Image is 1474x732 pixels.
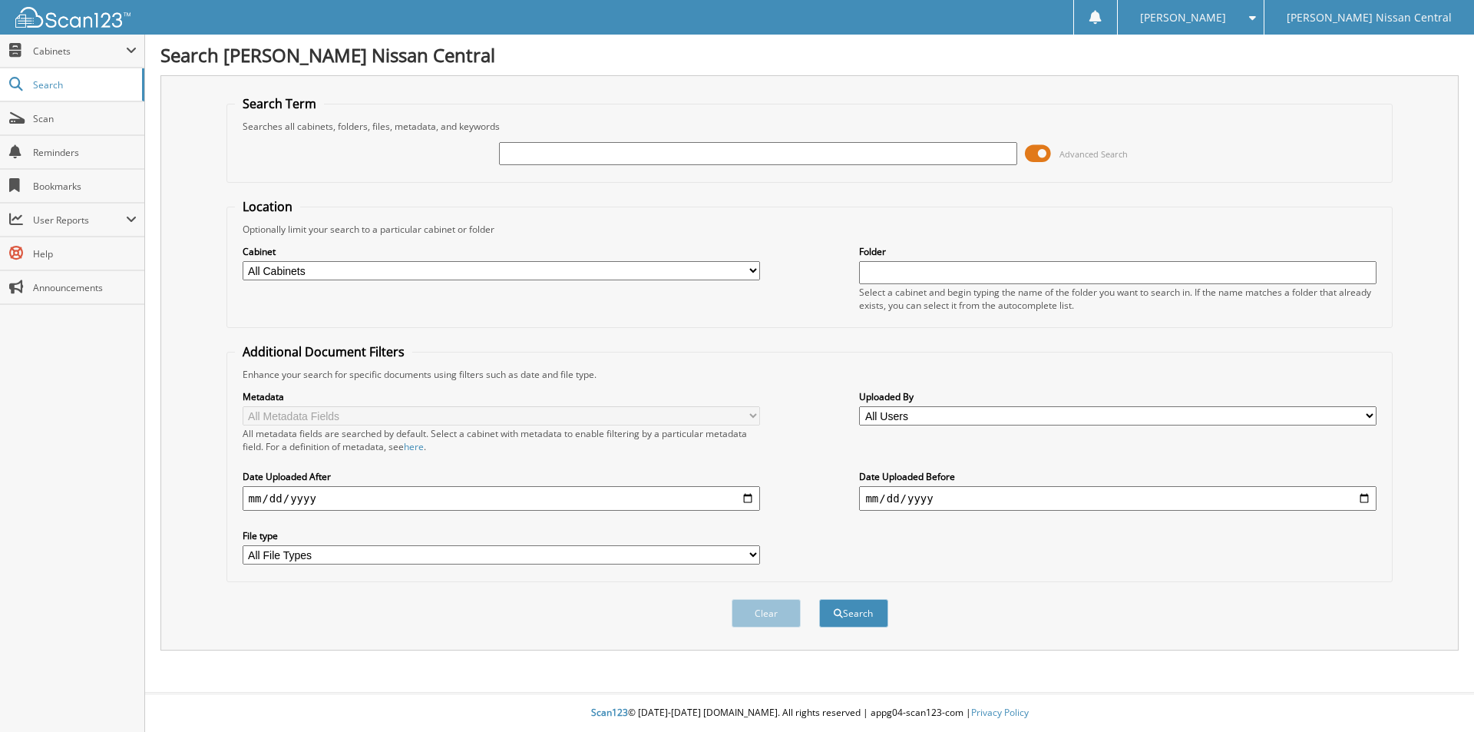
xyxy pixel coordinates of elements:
[243,427,760,453] div: All metadata fields are searched by default. Select a cabinet with metadata to enable filtering b...
[33,281,137,294] span: Announcements
[15,7,131,28] img: scan123-logo-white.svg
[33,45,126,58] span: Cabinets
[243,529,760,542] label: File type
[243,486,760,511] input: start
[243,390,760,403] label: Metadata
[971,706,1029,719] a: Privacy Policy
[33,247,137,260] span: Help
[243,470,760,483] label: Date Uploaded After
[235,223,1385,236] div: Optionally limit your search to a particular cabinet or folder
[859,470,1377,483] label: Date Uploaded Before
[33,112,137,125] span: Scan
[1059,148,1128,160] span: Advanced Search
[235,95,324,112] legend: Search Term
[160,42,1459,68] h1: Search [PERSON_NAME] Nissan Central
[819,599,888,628] button: Search
[33,146,137,159] span: Reminders
[859,486,1377,511] input: end
[243,245,760,258] label: Cabinet
[1287,13,1452,22] span: [PERSON_NAME] Nissan Central
[859,245,1377,258] label: Folder
[1140,13,1226,22] span: [PERSON_NAME]
[33,214,126,227] span: User Reports
[235,198,300,215] legend: Location
[33,180,137,193] span: Bookmarks
[145,694,1474,732] div: © [DATE]-[DATE] [DOMAIN_NAME]. All rights reserved | appg04-scan123-com |
[235,368,1385,381] div: Enhance your search for specific documents using filters such as date and file type.
[732,599,801,628] button: Clear
[859,286,1377,312] div: Select a cabinet and begin typing the name of the folder you want to search in. If the name match...
[235,343,412,360] legend: Additional Document Filters
[33,78,134,91] span: Search
[235,120,1385,133] div: Searches all cabinets, folders, files, metadata, and keywords
[859,390,1377,403] label: Uploaded By
[591,706,628,719] span: Scan123
[404,440,424,453] a: here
